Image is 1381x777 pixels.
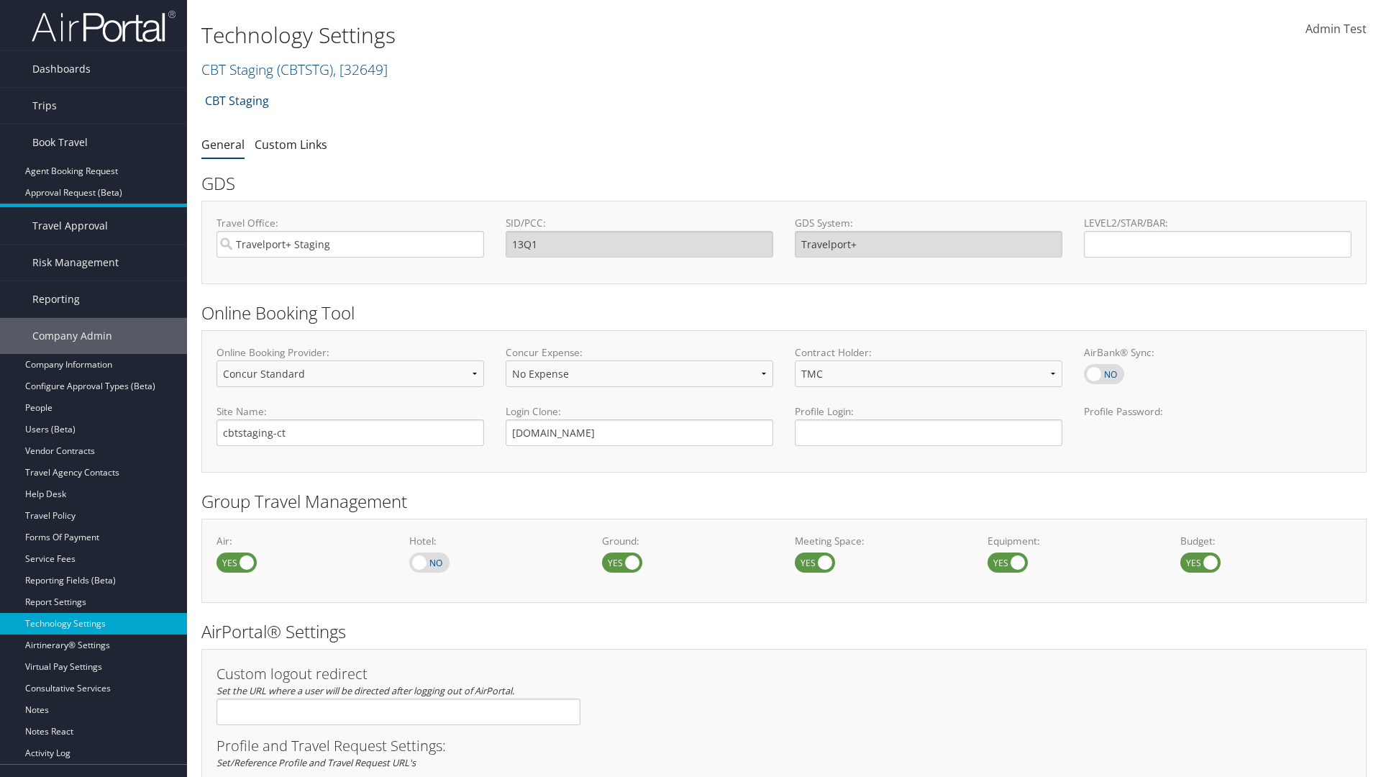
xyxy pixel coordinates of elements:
[1305,21,1367,37] span: Admin Test
[217,534,388,548] label: Air:
[201,137,245,153] a: General
[32,51,91,87] span: Dashboards
[217,404,484,419] label: Site Name:
[32,124,88,160] span: Book Travel
[506,404,773,419] label: Login Clone:
[205,86,269,115] a: CBT Staging
[32,9,176,43] img: airportal-logo.png
[1305,7,1367,52] a: Admin Test
[217,667,580,681] h3: Custom logout redirect
[1084,216,1352,230] label: LEVEL2/STAR/BAR:
[795,419,1062,446] input: Profile Login:
[795,534,966,548] label: Meeting Space:
[506,345,773,360] label: Concur Expense:
[255,137,327,153] a: Custom Links
[277,60,333,79] span: ( CBTSTG )
[1084,404,1352,445] label: Profile Password:
[795,345,1062,360] label: Contract Holder:
[32,281,80,317] span: Reporting
[201,20,978,50] h1: Technology Settings
[217,216,484,230] label: Travel Office:
[409,534,580,548] label: Hotel:
[217,684,514,697] em: Set the URL where a user will be directed after logging out of AirPortal.
[217,345,484,360] label: Online Booking Provider:
[506,216,773,230] label: SID/PCC:
[1084,364,1124,384] label: AirBank® Sync
[795,216,1062,230] label: GDS System:
[1084,345,1352,360] label: AirBank® Sync:
[988,534,1159,548] label: Equipment:
[32,208,108,244] span: Travel Approval
[32,88,57,124] span: Trips
[201,489,1367,514] h2: Group Travel Management
[217,756,416,769] em: Set/Reference Profile and Travel Request URL's
[201,301,1367,325] h2: Online Booking Tool
[32,245,119,281] span: Risk Management
[201,619,1367,644] h2: AirPortal® Settings
[333,60,388,79] span: , [ 32649 ]
[32,318,112,354] span: Company Admin
[795,404,1062,445] label: Profile Login:
[1180,534,1352,548] label: Budget:
[201,60,388,79] a: CBT Staging
[602,534,773,548] label: Ground:
[201,171,1356,196] h2: GDS
[217,739,1352,753] h3: Profile and Travel Request Settings:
